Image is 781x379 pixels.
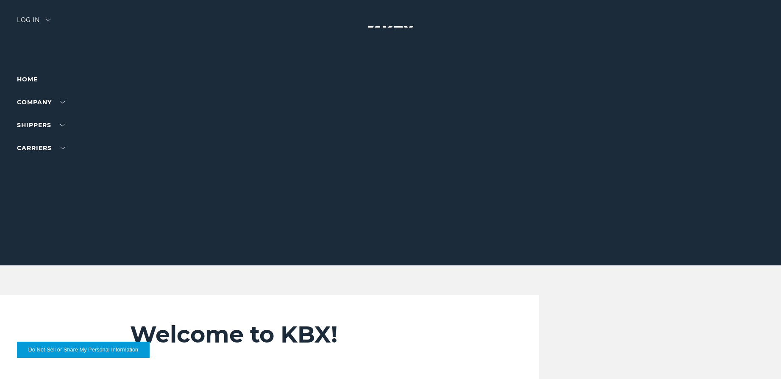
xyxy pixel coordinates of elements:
[17,121,65,129] a: SHIPPERS
[359,17,422,54] img: kbx logo
[17,17,51,29] div: Log in
[130,320,481,348] h2: Welcome to KBX!
[17,342,150,358] button: Do Not Sell or Share My Personal Information
[17,144,65,152] a: Carriers
[17,75,38,83] a: Home
[17,98,65,106] a: Company
[46,19,51,21] img: arrow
